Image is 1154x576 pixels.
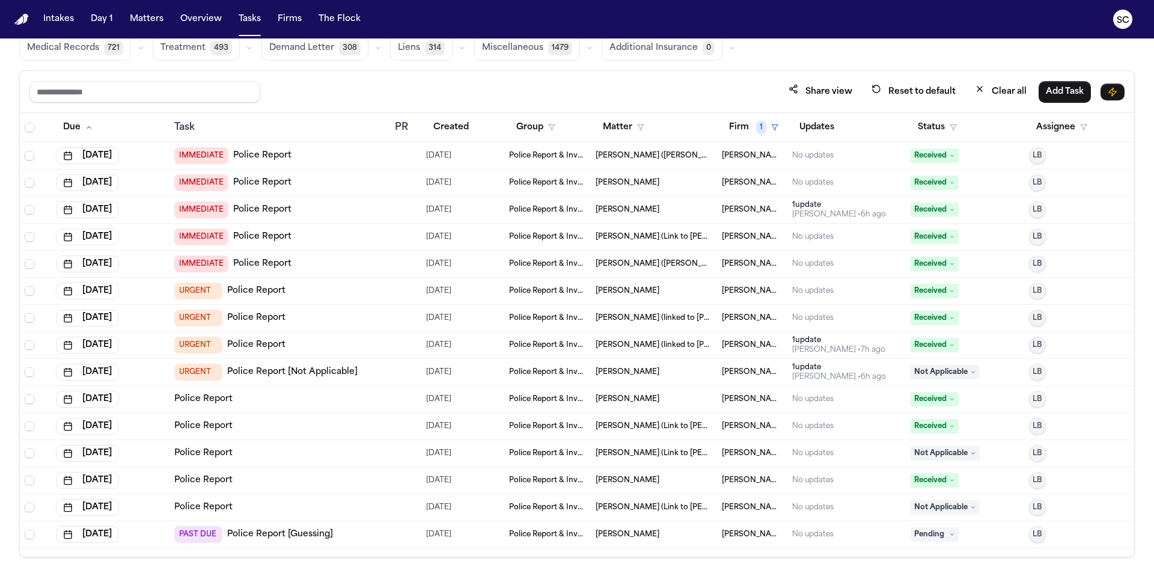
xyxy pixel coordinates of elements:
img: Finch Logo [14,14,29,25]
span: 721 [104,41,123,55]
span: Additional Insurance [609,42,698,54]
button: Miscellaneous1479 [474,35,580,61]
button: Matters [125,8,168,30]
span: Liens [398,42,420,54]
button: Add Task [1039,81,1091,103]
span: 1479 [548,41,572,55]
span: 308 [339,41,361,55]
span: Miscellaneous [482,42,543,54]
button: Day 1 [86,8,118,30]
button: Liens314 [390,35,453,61]
button: Additional Insurance0 [602,35,722,61]
span: 314 [425,41,445,55]
a: Home [14,14,29,25]
button: The Flock [314,8,365,30]
button: Tasks [234,8,266,30]
span: Treatment [160,42,206,54]
button: Demand Letter308 [261,35,368,61]
button: Intakes [38,8,79,30]
button: [DATE] [56,526,119,543]
button: Clear all [968,81,1034,103]
button: Share view [781,81,859,103]
button: Treatment493 [153,35,240,61]
button: Immediate Task [1101,84,1125,100]
span: Demand Letter [269,42,334,54]
span: Medical Records [27,42,99,54]
button: Firms [273,8,307,30]
button: Overview [176,8,227,30]
button: Medical Records721 [19,35,131,61]
span: 493 [210,41,232,55]
button: Reset to default [864,81,963,103]
span: 0 [703,41,715,55]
